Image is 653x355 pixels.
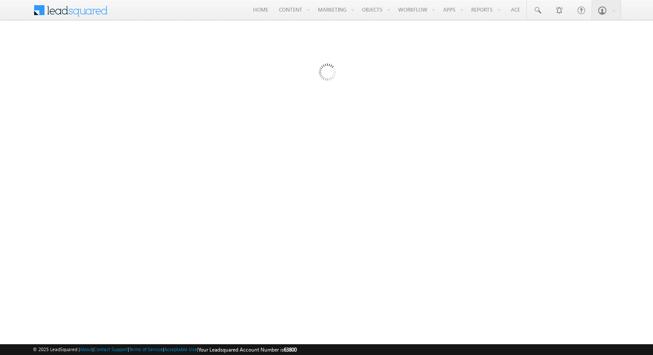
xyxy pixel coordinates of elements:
a: Acceptable Use [164,346,197,352]
a: Terms of Service [129,346,163,352]
span: Your Leadsquared Account Number is [198,346,297,353]
span: 63800 [284,346,297,353]
a: Contact Support [94,346,128,352]
img: Loading... [282,29,371,118]
a: About [80,346,92,352]
span: © 2025 LeadSquared | | | | | [33,346,297,354]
